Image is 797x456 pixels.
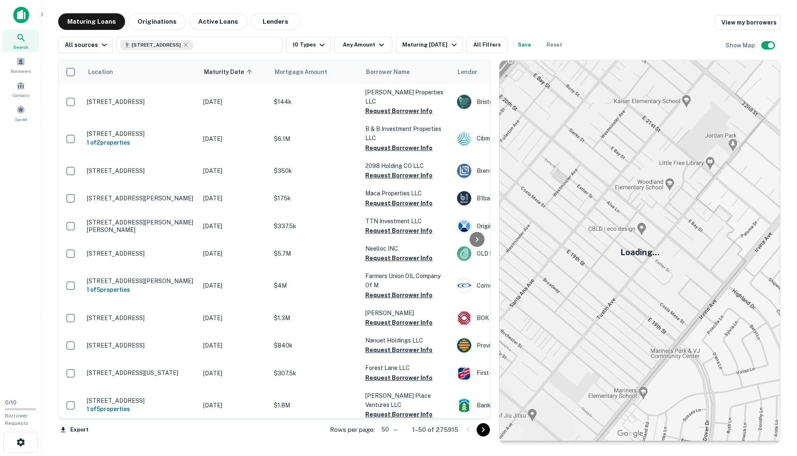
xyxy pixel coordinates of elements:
[274,281,357,290] p: $4M
[457,164,471,178] img: picture
[365,409,433,419] button: Request Borrower Info
[365,345,433,355] button: Request Borrower Info
[274,194,357,203] p: $175k
[251,13,300,30] button: Lenders
[87,369,195,377] p: [STREET_ADDRESS][US_STATE]
[378,424,399,436] div: 50
[365,336,448,345] p: Nanuet Holdings LLC
[274,341,357,350] p: $840k
[457,246,471,261] img: picture
[87,404,195,414] h6: 1 of 5 properties
[274,401,357,410] p: $1.8M
[203,313,266,323] p: [DATE]
[457,279,471,293] img: picture
[457,95,471,109] img: picture
[466,37,508,53] button: All Filters
[366,67,410,77] span: Borrower Name
[365,217,448,226] p: TTN Investment LLC
[274,166,357,175] p: $350k
[457,338,471,352] img: picture
[203,281,266,290] p: [DATE]
[58,37,113,53] button: All sources
[365,124,448,143] p: B & B Investment Properties LLC
[2,102,39,124] div: Saved
[87,195,195,202] p: [STREET_ADDRESS][PERSON_NAME]
[2,30,39,52] div: Search
[365,143,433,153] button: Request Borrower Info
[274,222,357,231] p: $337.5k
[116,37,283,53] button: [STREET_ADDRESS]
[458,67,477,77] span: Lender
[477,423,490,436] button: Go to next page
[365,244,448,253] p: Neelloc INC
[128,13,186,30] button: Originations
[13,44,28,50] span: Search
[65,40,109,50] div: All sources
[58,13,125,30] button: Maturing Loans
[203,222,266,231] p: [DATE]
[204,67,255,77] span: Maturity Date
[457,338,581,353] div: Provident Bank
[5,413,28,426] span: Borrower Requests
[457,398,581,413] div: Bank Of [US_STATE]
[5,399,17,406] span: 0 / 10
[457,366,581,381] div: First-citizens Bank & Trust Company
[457,94,581,109] div: Bristol County Savings Bank
[203,401,266,410] p: [DATE]
[457,311,581,325] div: BOK Financial
[726,41,756,50] h6: Show Map
[286,37,331,53] button: 10 Types
[457,246,581,261] div: OLD Second National Bank
[365,271,448,290] p: Farmers Union OIL Company Of M
[203,166,266,175] p: [DATE]
[457,219,581,234] div: Origin Bank
[87,285,195,294] h6: 1 of 5 properties
[189,13,247,30] button: Active Loans
[87,138,195,147] h6: 1 of 2 properties
[87,342,195,349] p: [STREET_ADDRESS]
[365,290,433,300] button: Request Borrower Info
[365,391,448,409] p: [PERSON_NAME] Place Ventures LLC
[457,191,471,205] img: picture
[274,313,357,323] p: $1.3M
[457,398,471,412] img: picture
[457,131,581,146] div: Cibm Bank
[365,373,433,383] button: Request Borrower Info
[274,369,357,378] p: $307.5k
[203,249,266,258] p: [DATE]
[334,37,392,53] button: Any Amount
[2,78,39,100] a: Contacts
[365,170,433,180] button: Request Borrower Info
[87,167,195,175] p: [STREET_ADDRESS]
[412,425,458,435] p: 1–50 of 275915
[365,198,433,208] button: Request Borrower Info
[453,60,585,84] th: Lender
[755,389,797,429] iframe: Chat Widget
[203,369,266,378] p: [DATE]
[87,277,195,285] p: [STREET_ADDRESS][PERSON_NAME]
[270,60,361,84] th: Mortgage Amount
[58,424,91,436] button: Export
[274,134,357,143] p: $6.1M
[457,191,581,206] div: B1bank
[87,98,195,106] p: [STREET_ADDRESS]
[365,253,433,263] button: Request Borrower Info
[620,246,659,259] h5: Loading...
[2,54,39,76] a: Borrowers
[199,60,270,84] th: Maturity Date
[541,37,568,53] button: Reset
[203,134,266,143] p: [DATE]
[203,341,266,350] p: [DATE]
[365,161,448,170] p: 2098 Holding CO LLC
[457,311,471,325] img: picture
[83,60,199,84] th: Location
[365,189,448,198] p: Maca Properties LLC
[87,397,195,404] p: [STREET_ADDRESS]
[499,60,780,444] img: map-placeholder.webp
[365,226,433,236] button: Request Borrower Info
[12,92,29,99] span: Contacts
[365,308,448,318] p: [PERSON_NAME]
